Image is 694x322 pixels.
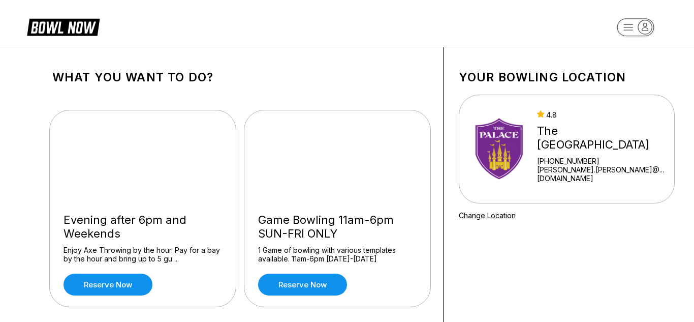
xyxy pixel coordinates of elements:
[258,213,417,241] div: Game Bowling 11am-6pm SUN-FRI ONLY
[459,211,516,220] a: Change Location
[258,246,417,264] div: 1 Game of bowling with various templates available. 11am-6pm [DATE]-[DATE]
[64,274,152,296] a: Reserve now
[52,70,428,84] h1: What you want to do?
[244,110,431,202] img: Game Bowling 11am-6pm SUN-FRI ONLY
[472,111,528,187] img: The Palace Family Entertainment Center
[459,70,675,84] h1: Your bowling location
[64,246,222,264] div: Enjoy Axe Throwing by the hour. Pay for a bay by the hour and bring up to 5 gu ...
[537,165,670,183] a: [PERSON_NAME].[PERSON_NAME]@...[DOMAIN_NAME]
[50,110,237,202] img: Evening after 6pm and Weekends
[537,157,670,165] div: [PHONE_NUMBER]
[537,110,670,119] div: 4.8
[64,213,222,241] div: Evening after 6pm and Weekends
[258,274,347,296] a: Reserve now
[537,124,670,152] div: The [GEOGRAPHIC_DATA]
